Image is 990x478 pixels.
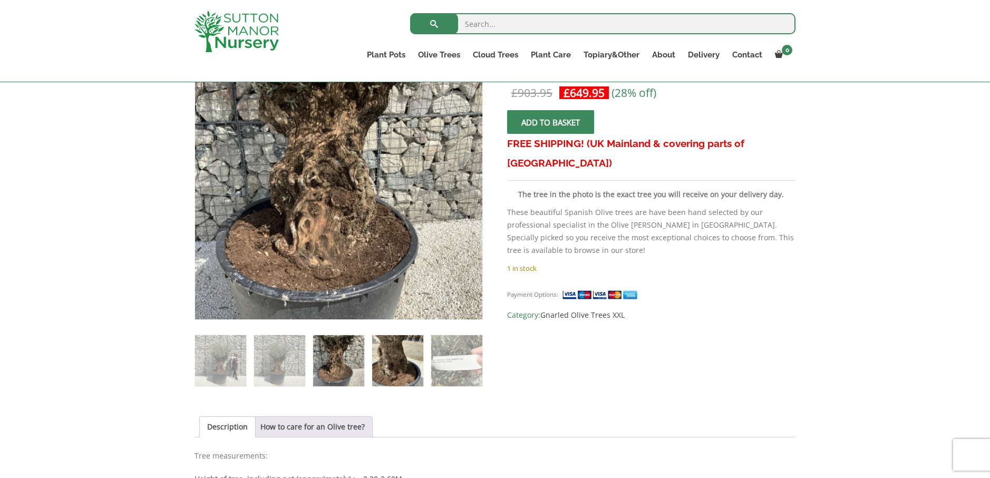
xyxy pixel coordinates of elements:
span: Category: [507,309,795,321]
span: £ [511,85,518,100]
span: 0 [782,45,792,55]
p: These beautiful Spanish Olive trees are have been hand selected by our professional specialist in... [507,206,795,257]
a: Plant Care [525,47,577,62]
a: Plant Pots [361,47,412,62]
img: Gnarled Olive Tree XXL (Ancient) J502 [195,335,246,386]
img: Gnarled Olive Tree XXL (Ancient) J502 - Image 5 [431,335,482,386]
a: Cloud Trees [467,47,525,62]
a: Topiary&Other [577,47,646,62]
img: Gnarled Olive Tree XXL (Ancient) J502 - Image 3 [313,335,364,386]
a: Delivery [682,47,726,62]
p: Tree measurements: [195,450,795,462]
h3: FREE SHIPPING! (UK Mainland & covering parts of [GEOGRAPHIC_DATA]) [507,134,795,173]
bdi: 649.95 [564,85,605,100]
p: 1 in stock [507,262,795,275]
img: logo [195,11,279,52]
span: £ [564,85,570,100]
button: Add to basket [507,110,594,134]
bdi: 903.95 [511,85,552,100]
a: Olive Trees [412,47,467,62]
a: Gnarled Olive Trees XXL [540,310,625,320]
a: How to care for an Olive tree? [260,417,365,437]
span: (28% off) [612,85,656,100]
strong: The tree in the photo is the exact tree you will receive on your delivery day. [518,189,784,199]
img: Gnarled Olive Tree XXL (Ancient) J502 - Image 2 [254,335,305,386]
small: Payment Options: [507,290,558,298]
input: Search... [410,13,795,34]
img: payment supported [562,289,641,300]
a: 0 [769,47,795,62]
a: Description [207,417,248,437]
a: About [646,47,682,62]
img: Gnarled Olive Tree XXL (Ancient) J502 - Image 4 [372,335,423,386]
a: Contact [726,47,769,62]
